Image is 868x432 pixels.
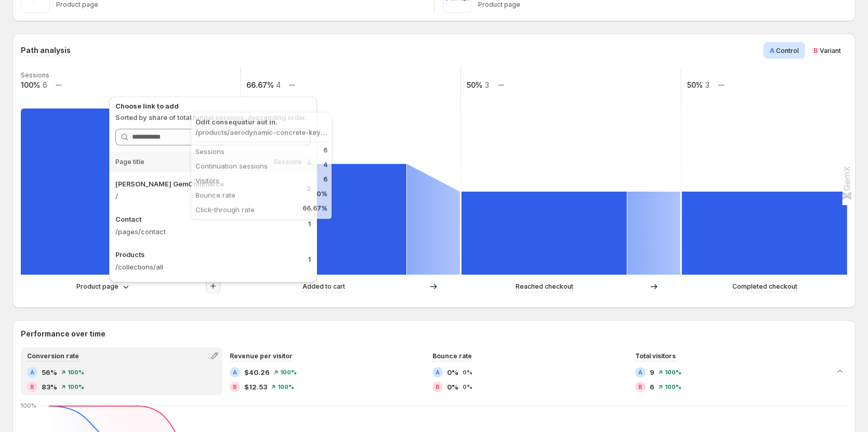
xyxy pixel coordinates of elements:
[770,46,774,55] span: A
[436,384,440,390] h2: B
[115,191,298,201] p: /
[68,384,84,390] span: 100%
[833,364,847,379] button: Collapse chart
[244,382,267,392] span: $12.53
[665,369,681,375] span: 100%
[478,1,848,9] p: Product page
[820,47,841,55] span: Variant
[447,382,458,392] span: 0%
[115,101,311,111] p: Choose link to add
[516,281,573,292] p: Reached checkout
[115,262,300,272] p: /collections/all
[436,369,440,375] h2: A
[115,158,144,166] span: Page title
[303,281,345,292] p: Added to cart
[307,185,311,193] p: 2
[280,369,297,375] span: 100%
[665,384,681,390] span: 100%
[115,179,224,189] p: [PERSON_NAME] GemCommerce
[687,80,703,89] text: 50%
[278,384,294,390] span: 100%
[115,214,141,224] p: Contact
[650,382,654,392] span: 6
[115,112,311,123] p: Sorted by share of total funnel sessions, descending order.
[233,384,237,390] h2: B
[463,384,472,390] span: 0%
[463,369,472,375] span: 0%
[21,402,36,409] text: 100%
[638,369,642,375] h2: A
[273,158,302,166] span: Sessions
[244,367,270,377] span: $40.26
[230,352,293,360] span: Revenue per visitor
[42,382,57,392] span: 83%
[30,384,34,390] h2: B
[42,367,57,377] span: 56%
[115,249,144,260] p: Products
[30,369,34,375] h2: A
[308,255,311,264] p: 1
[21,45,71,56] h3: Path analysis
[813,46,818,55] span: B
[27,352,79,360] span: Conversion rate
[21,329,847,339] h2: Performance over time
[485,80,489,89] text: 3
[233,369,237,375] h2: A
[43,80,47,89] text: 6
[732,281,797,292] p: Completed checkout
[76,281,119,292] p: Product page
[115,226,300,237] p: /pages/contact
[776,47,799,55] span: Control
[56,1,426,9] p: Product page
[21,80,40,89] text: 100%
[308,220,311,228] p: 1
[682,192,847,275] path: Completed checkout: 3
[705,80,709,89] text: 3
[432,352,472,360] span: Bounce rate
[21,71,49,79] text: Sessions
[467,80,482,89] text: 50%
[246,80,274,89] text: 66.67%
[447,367,458,377] span: 0%
[68,369,84,375] span: 100%
[638,384,642,390] h2: B
[276,80,281,89] text: 4
[650,367,654,377] span: 9
[635,352,676,360] span: Total visitors
[241,164,406,275] path: Added to cart: 4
